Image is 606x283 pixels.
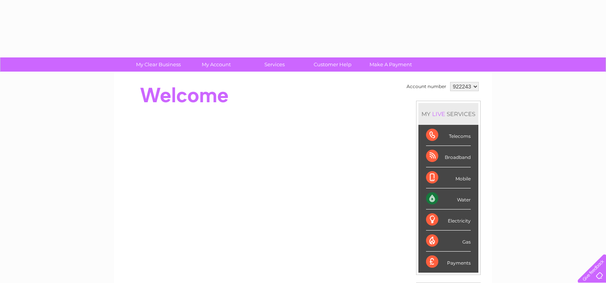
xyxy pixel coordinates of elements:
[426,252,471,272] div: Payments
[426,125,471,146] div: Telecoms
[426,146,471,167] div: Broadband
[426,167,471,188] div: Mobile
[426,231,471,252] div: Gas
[359,57,422,72] a: Make A Payment
[418,103,478,125] div: MY SERVICES
[431,110,447,118] div: LIVE
[127,57,190,72] a: My Clear Business
[243,57,306,72] a: Services
[426,188,471,209] div: Water
[301,57,364,72] a: Customer Help
[426,209,471,231] div: Electricity
[185,57,248,72] a: My Account
[405,80,448,93] td: Account number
